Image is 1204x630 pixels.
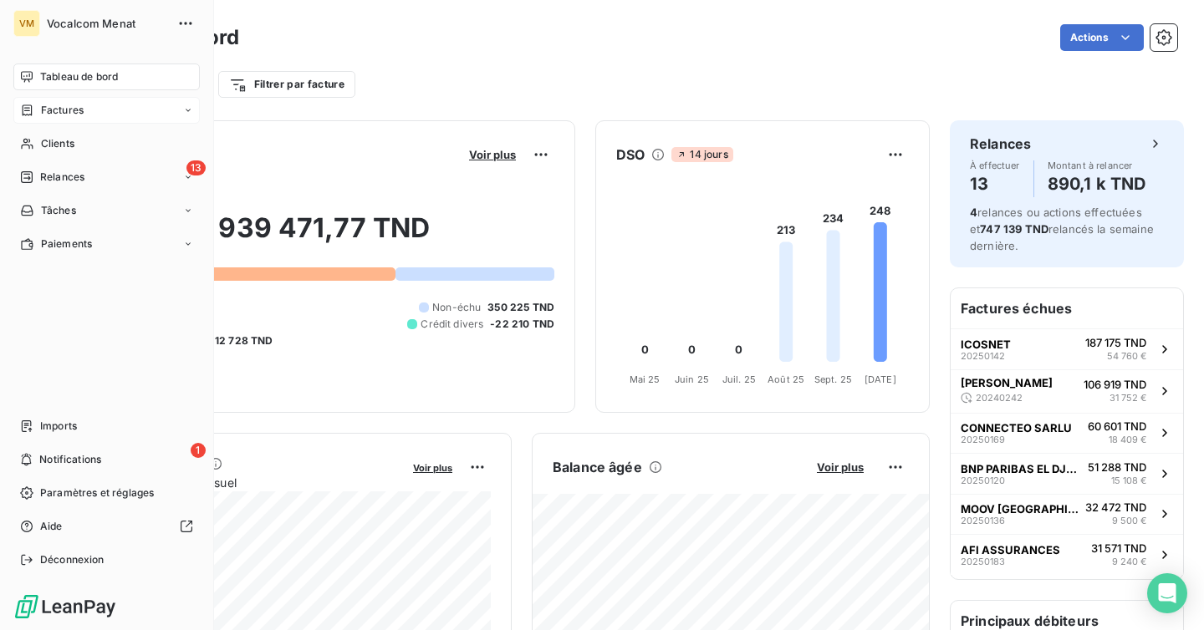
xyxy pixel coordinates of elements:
[1109,433,1146,447] span: 18 409 €
[970,134,1031,154] h6: Relances
[40,69,118,84] span: Tableau de bord
[976,393,1023,403] span: 20240242
[13,593,117,620] img: Logo LeanPay
[1110,391,1146,405] span: 31 752 €
[951,494,1183,535] button: MOOV [GEOGRAPHIC_DATA] [GEOGRAPHIC_DATA]2025013632 472 TND9 500 €
[41,136,74,151] span: Clients
[408,460,457,475] button: Voir plus
[951,453,1183,494] button: BNP PARIBAS EL DJAZAIR2025012051 288 TND15 108 €
[40,519,63,534] span: Aide
[432,300,481,315] span: Non-échu
[490,317,554,332] span: -22 210 TND
[487,300,554,315] span: 350 225 TND
[1112,514,1146,528] span: 9 500 €
[961,543,1060,556] span: AFI ASSURANCES
[817,460,864,474] span: Voir plus
[1088,419,1146,433] span: 60 601 TND
[1048,160,1146,170] span: Montant à relancer
[970,206,1154,252] span: relances ou actions effectuées et relancés la semaine dernière.
[630,373,661,385] tspan: Mai 25
[13,10,40,37] div: VM
[41,203,76,218] span: Tâches
[94,211,554,262] h2: 939 471,77 TND
[970,206,977,219] span: 4
[1085,500,1146,514] span: 32 472 TND
[951,288,1183,328] h6: Factures échues
[469,148,516,161] span: Voir plus
[40,485,154,500] span: Paramètres et réglages
[961,516,1005,526] span: 20250136
[1088,460,1146,474] span: 51 288 TND
[961,475,1005,485] span: 20250120
[961,338,1011,351] span: ICOSNET
[961,421,1072,434] span: CONNECTEO SARLU
[47,17,167,30] span: Vocalcom Menat
[675,373,709,385] tspan: Juin 25
[218,71,355,98] button: Filtrer par facture
[1111,474,1146,488] span: 15 108 €
[40,552,105,567] span: Déconnexion
[1147,573,1187,613] div: Open Intercom Messenger
[616,145,645,165] h6: DSO
[1085,336,1146,349] span: 187 175 TND
[210,333,273,348] span: -12 728 TND
[40,170,84,185] span: Relances
[768,373,804,385] tspan: Août 25
[814,373,852,385] tspan: Sept. 25
[41,103,84,118] span: Factures
[980,222,1048,236] span: 747 139 TND
[951,534,1183,575] button: AFI ASSURANCES2025018331 571 TND9 240 €
[961,556,1005,566] span: 20250183
[961,502,1079,516] span: MOOV [GEOGRAPHIC_DATA] [GEOGRAPHIC_DATA]
[41,236,92,251] span: Paiements
[13,513,200,540] a: Aide
[961,462,1081,475] span: BNP PARIBAS EL DJAZAIR
[1048,170,1146,197] h4: 890,1 k TND
[961,434,1005,445] span: 20250169
[94,474,401,491] span: Chiffre d'affaires mensuel
[970,160,1020,170] span: À effectuer
[961,376,1053,389] span: [PERSON_NAME]
[970,170,1020,197] h4: 13
[671,147,732,162] span: 14 jours
[951,328,1183,369] button: ICOSNET20250142187 175 TND54 760 €
[413,462,452,474] span: Voir plus
[812,460,869,475] button: Voir plus
[722,373,756,385] tspan: Juil. 25
[464,147,521,162] button: Voir plus
[1107,349,1146,363] span: 54 760 €
[553,457,642,477] h6: Balance âgée
[40,419,77,434] span: Imports
[1060,24,1144,51] button: Actions
[1112,555,1146,569] span: 9 240 €
[1091,541,1146,555] span: 31 571 TND
[951,413,1183,454] button: CONNECTEO SARLU2025016960 601 TND18 409 €
[961,351,1005,361] span: 20250142
[1084,378,1146,391] span: 106 919 TND
[865,373,896,385] tspan: [DATE]
[191,443,206,458] span: 1
[421,317,483,332] span: Crédit divers
[186,160,206,175] span: 13
[39,452,101,467] span: Notifications
[951,369,1183,413] button: [PERSON_NAME]20240242106 919 TND31 752 €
